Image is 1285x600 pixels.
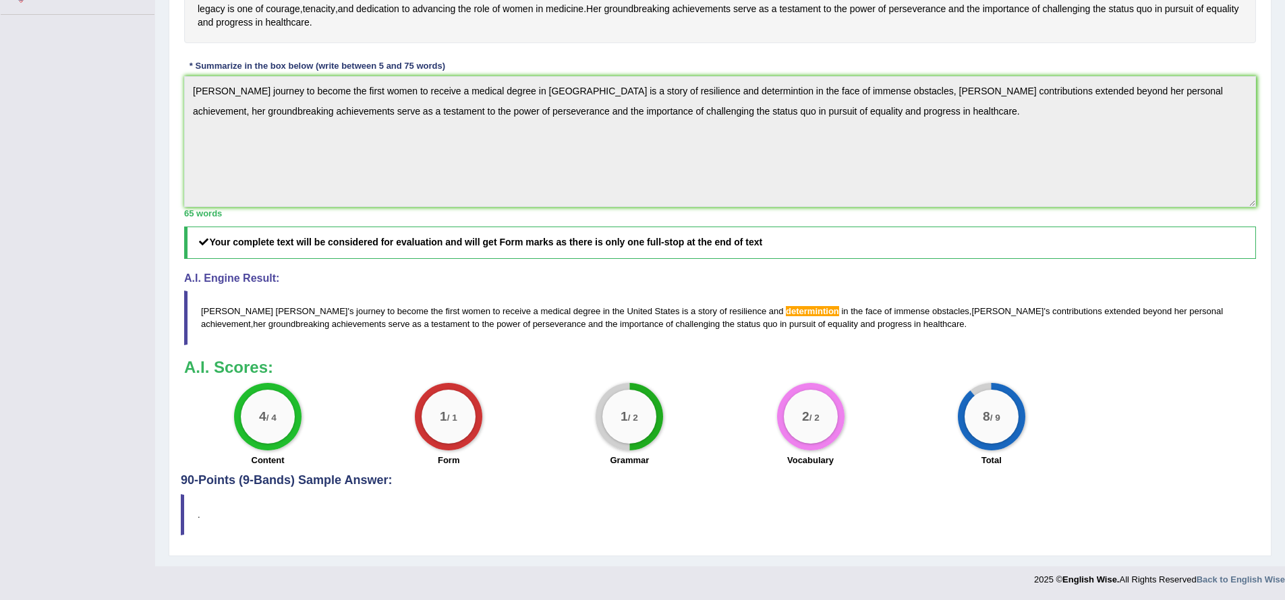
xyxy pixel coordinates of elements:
[438,454,460,467] label: Form
[850,2,876,16] span: Click to see word definition
[184,358,273,376] b: A.I. Scores:
[802,409,809,424] big: 2
[894,306,930,316] span: immense
[759,2,769,16] span: Click to see word definition
[184,227,1256,258] h5: Your complete text will be considered for evaluation and will get Form marks as there is only one...
[861,319,876,329] span: and
[540,306,571,316] span: medical
[201,319,251,329] span: achievement
[787,454,834,467] label: Vocabulary
[605,319,617,329] span: the
[412,2,455,16] span: Click to see word definition
[265,16,309,30] span: Click to see word definition
[627,306,652,316] span: United
[789,319,816,329] span: pursuit
[729,306,766,316] span: resilience
[503,306,531,316] span: receive
[184,60,451,73] div: * Summarize in the box below (write between 5 and 75 words)
[675,319,720,329] span: challenging
[990,413,1000,423] small: / 9
[1189,306,1223,316] span: personal
[184,207,1256,220] div: 65 words
[356,306,385,316] span: journey
[412,319,422,329] span: as
[573,306,600,316] span: degree
[237,2,252,16] span: Click to see word definition
[447,413,457,423] small: / 1
[356,2,399,16] span: Click to see word definition
[198,16,213,30] span: Click to see word definition
[720,306,727,316] span: of
[276,306,348,316] span: [PERSON_NAME]
[474,2,489,16] span: Click to see word definition
[818,319,826,329] span: of
[397,306,428,316] span: become
[227,2,234,16] span: Click to see word definition
[682,306,688,316] span: is
[851,306,863,316] span: the
[888,2,946,16] span: Click to see word definition
[971,306,1044,316] span: [PERSON_NAME]
[266,2,300,16] span: Click to see word definition
[523,319,530,329] span: of
[780,319,787,329] span: in
[834,2,847,16] span: Click to see word definition
[828,319,858,329] span: equality
[546,2,583,16] span: Click to see word definition
[445,306,459,316] span: first
[948,2,964,16] span: Click to see word definition
[482,319,494,329] span: the
[1137,2,1152,16] span: Click to see word definition
[1104,306,1141,316] span: extended
[440,409,447,424] big: 1
[1109,2,1134,16] span: Click to see word definition
[216,16,252,30] span: Click to see word definition
[621,409,628,424] big: 1
[1197,574,1285,584] a: Back to English Wise
[496,319,520,329] span: power
[628,413,638,423] small: / 2
[462,306,490,316] span: women
[691,306,695,316] span: a
[824,2,832,16] span: Click to see word definition
[431,319,469,329] span: testament
[698,306,717,316] span: story
[431,306,443,316] span: the
[655,306,680,316] span: States
[256,2,264,16] span: Click to see word definition
[536,2,543,16] span: Click to see word definition
[332,319,386,329] span: achievements
[256,16,263,30] span: Click to see word definition
[503,2,533,16] span: Click to see word definition
[1155,2,1162,16] span: Click to see word definition
[1032,2,1040,16] span: Click to see word definition
[198,2,225,16] span: Click to see word definition
[586,2,602,16] span: Click to see word definition
[424,319,428,329] span: a
[923,319,965,329] span: healthcare
[612,306,625,316] span: the
[878,2,886,16] span: Click to see word definition
[1093,2,1106,16] span: Click to see word definition
[878,319,912,329] span: progress
[534,306,538,316] span: a
[884,306,892,316] span: of
[914,319,921,329] span: in
[1042,2,1090,16] span: Click to see word definition
[1046,306,1050,316] span: s
[259,409,266,424] big: 4
[983,2,1029,16] span: Click to see word definition
[1034,566,1285,586] div: 2025 © All Rights Reserved
[772,2,777,16] span: Click to see word definition
[981,454,1002,467] label: Total
[588,319,603,329] span: and
[763,319,778,329] span: quo
[533,319,586,329] span: perseverance
[841,306,848,316] span: in
[737,319,761,329] span: status
[252,454,285,467] label: Content
[268,319,329,329] span: groundbreaking
[779,2,820,16] span: Click to see word definition
[387,306,395,316] span: to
